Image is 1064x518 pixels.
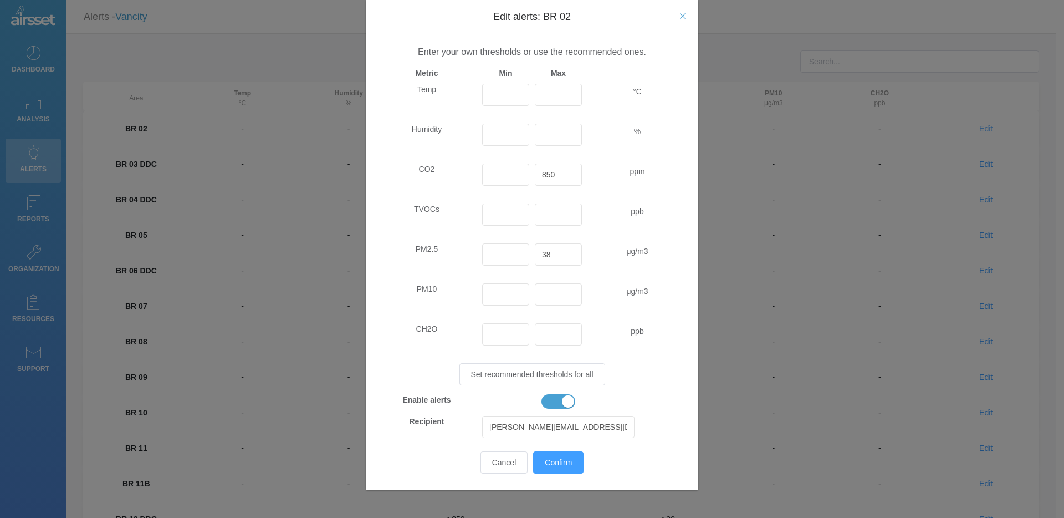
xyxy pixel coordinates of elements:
strong: Enable alerts [402,395,451,404]
button: Set recommended thresholds for all [459,363,605,385]
span: °C [587,86,687,98]
button: Confirm [533,451,584,474]
strong: Max [551,69,566,78]
span: ppm [587,166,687,177]
label: TVOCs [414,204,439,215]
p: Enter your own thresholds or use the recommended ones. [377,45,687,59]
label: CO2 [419,164,435,175]
span: Confirm [545,458,572,467]
button: Cancel [480,451,528,474]
span: μg/m3 [587,286,687,297]
label: Temp [417,84,436,95]
strong: Min [499,69,512,78]
span: μg/m3 [587,246,687,257]
span: ppb [587,326,687,337]
span: Edit alerts: BR 02 [493,11,571,22]
span: ppb [587,206,687,217]
button: Close [678,10,687,23]
span: % [587,126,687,138]
label: Humidity [412,124,442,135]
label: PM10 [417,283,437,295]
label: CH2O [416,323,438,335]
strong: Recipient [409,417,444,426]
span: Set recommended thresholds for all [471,370,594,379]
span: Cancel [492,458,516,467]
label: PM2.5 [416,243,438,255]
strong: Metric [415,69,438,78]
